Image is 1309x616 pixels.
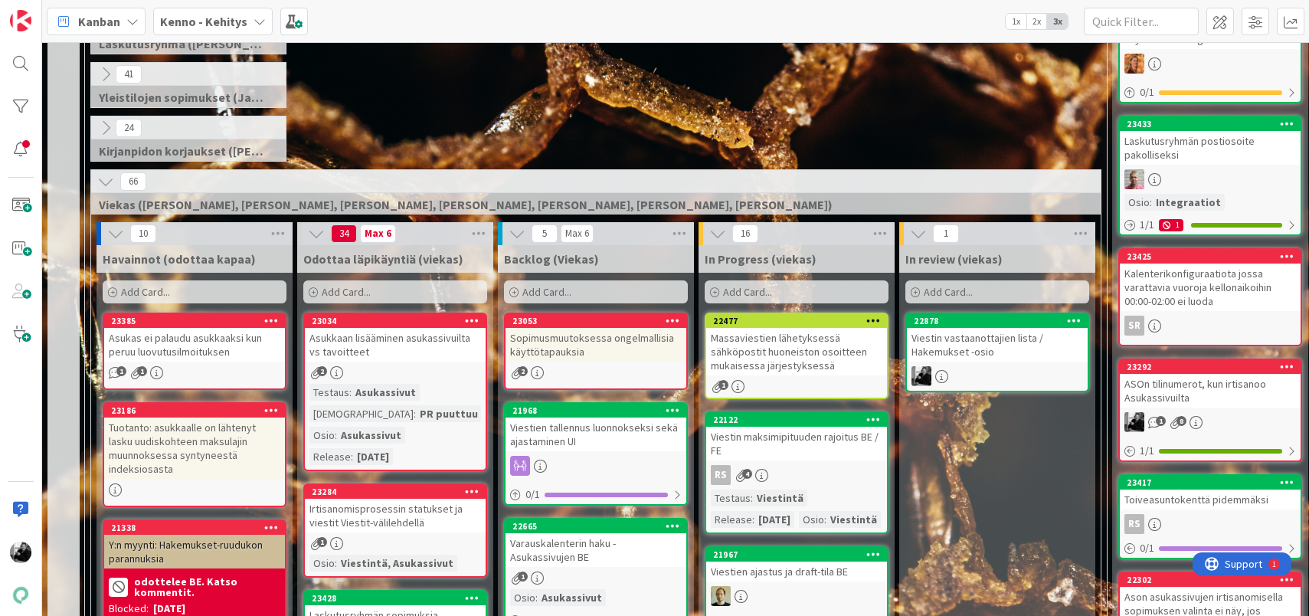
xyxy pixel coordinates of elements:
[305,591,486,605] div: 23428
[705,251,816,267] span: In Progress (viekas)
[104,521,285,568] div: 21338Y:n myynti: Hakemukset-ruudukon parannuksia
[706,314,887,375] div: 22477Massaviestien lähetyksessä sähköpostit huoneiston osoitteen mukaisessa järjestyksessä
[312,487,486,497] div: 23284
[32,2,70,21] span: Support
[309,405,414,422] div: [DEMOGRAPHIC_DATA]
[10,10,31,31] img: Visit kanbanzone.com
[416,405,482,422] div: PR puuttuu
[506,519,686,567] div: 22665Varauskalenterin haku - Asukassivujen BE
[1084,8,1199,35] input: Quick Filter...
[1150,194,1152,211] span: :
[713,316,887,326] div: 22477
[116,366,126,376] span: 1
[706,548,887,562] div: 21967
[924,285,973,299] span: Add Card...
[322,285,371,299] span: Add Card...
[506,404,686,451] div: 21968Viestien tallennus luonnokseksi sekä ajastaminen UI
[525,487,540,503] span: 0 / 1
[824,511,826,528] span: :
[331,224,357,243] span: 34
[1140,443,1154,459] span: 1 / 1
[1124,316,1144,336] div: SR
[907,314,1088,362] div: 22878Viestin vastaanottajien lista / Hakemukset -osio
[309,384,349,401] div: Testaus
[706,427,887,460] div: Viestin maksimipituuden rajoitus BE / FE
[99,197,1082,212] span: Viekas (Samuli, Saara, Mika, Pirjo, Keijo, TommiHä, Rasmus)
[303,251,463,267] span: Odottaa läpikäyntiä (viekas)
[1159,219,1183,231] div: 1
[303,483,487,578] a: 23284Irtisanomisprosessin statukset ja viestit Viestit-välilehdelläOsio:Viestintä, Asukassivut
[1120,573,1301,587] div: 22302
[1140,540,1154,556] span: 0 / 1
[104,314,285,328] div: 23385
[1127,119,1301,129] div: 23433
[1047,14,1068,29] span: 3x
[535,589,538,606] span: :
[1118,248,1302,346] a: 23425Kalenterikonfiguraatiota jossa varattavia vuoroja kellonaikoihin 00:00-02:00 ei luodaSR
[104,521,285,535] div: 21338
[104,404,285,418] div: 23186
[160,14,247,29] b: Kenno - Kehitys
[1118,359,1302,462] a: 23292ASOn tilinumerot, kun irtisanoo AsukassivuiltaKM1/1
[706,314,887,328] div: 22477
[414,405,416,422] span: :
[104,314,285,362] div: 23385Asukas ei palaudu asukkaaksi kun peruu luovutusilmoituksen
[352,384,420,401] div: Asukassivut
[1124,54,1144,74] img: TL
[1120,490,1301,510] div: Toiveasuntokenttä pidemmäksi
[753,490,807,506] div: Viestintä
[1127,477,1301,488] div: 23417
[104,404,285,479] div: 23186Tuotanto: asukkaalle on lähtenyt lasku uudiskohteen maksulajin muunnoksessa syntyneestä inde...
[1127,251,1301,262] div: 23425
[907,328,1088,362] div: Viestin vastaanottajien lista / Hakemukset -osio
[512,405,686,416] div: 21968
[706,548,887,582] div: 21967Viestien ajastus ja draft-tila BE
[309,448,351,465] div: Release
[754,511,794,528] div: [DATE]
[1124,169,1144,189] img: HJ
[1120,131,1301,165] div: Laskutusryhmän postiosoite pakolliseksi
[1127,362,1301,372] div: 23292
[137,366,147,376] span: 1
[305,328,486,362] div: Asukkaan lisääminen asukassivuilta vs tavoitteet
[1006,14,1026,29] span: 1x
[1176,416,1186,426] span: 8
[504,402,688,506] a: 21968Viestien tallennus luonnokseksi sekä ajastaminen UI0/1
[1120,360,1301,408] div: 23292ASOn tilinumerot, kun irtisanoo Asukassivuilta
[104,418,285,479] div: Tuotanto: asukkaalle on lähtenyt lasku uudiskohteen maksulajin muunnoksessa syntyneestä indeksios...
[1124,194,1150,211] div: Osio
[305,499,486,532] div: Irtisanomisprosessin statukset ja viestit Viestit-välilehdellä
[303,313,487,471] a: 23034Asukkaan lisääminen asukassivuilta vs tavoitteetTestaus:Asukassivut[DEMOGRAPHIC_DATA]:PR puu...
[1140,84,1154,100] span: 0 / 1
[706,465,887,485] div: RS
[706,413,887,427] div: 22122
[504,251,599,267] span: Backlog (Viekas)
[99,143,267,159] span: Kirjanpidon korjaukset (Jussi, JaakkoHä)
[103,402,286,507] a: 23186Tuotanto: asukkaalle on lähtenyt lasku uudiskohteen maksulajin muunnoksessa syntyneestä inde...
[713,414,887,425] div: 22122
[905,313,1089,392] a: 22878Viestin vastaanottajien lista / Hakemukset -osioKM
[522,285,571,299] span: Add Card...
[134,576,280,598] b: odottelee BE. Katso kommentit.
[317,537,327,547] span: 1
[111,316,285,326] div: 23385
[905,251,1003,267] span: In review (viekas)
[705,313,888,399] a: 22477Massaviestien lähetyksessä sähköpostit huoneiston osoitteen mukaisessa järjestyksessä
[506,485,686,504] div: 0/1
[506,404,686,418] div: 21968
[305,485,486,499] div: 23284
[1124,412,1144,432] img: KM
[706,413,887,460] div: 22122Viestin maksimipituuden rajoitus BE / FE
[506,328,686,362] div: Sopimusmuutoksessa ongelmallisia käyttötapauksia
[706,328,887,375] div: Massaviestien lähetyksessä sähköpostit huoneiston osoitteen mukaisessa järjestyksessä
[506,418,686,451] div: Viestien tallennus luonnokseksi sekä ajastaminen UI
[111,405,285,416] div: 23186
[711,586,731,606] img: ML
[711,490,751,506] div: Testaus
[1120,441,1301,460] div: 1/1
[1140,217,1154,233] span: 1 / 1
[103,313,286,390] a: 23385Asukas ei palaudu asukkaaksi kun peruu luovutusilmoituksen
[751,490,753,506] span: :
[365,230,391,238] div: Max 6
[309,427,335,444] div: Osio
